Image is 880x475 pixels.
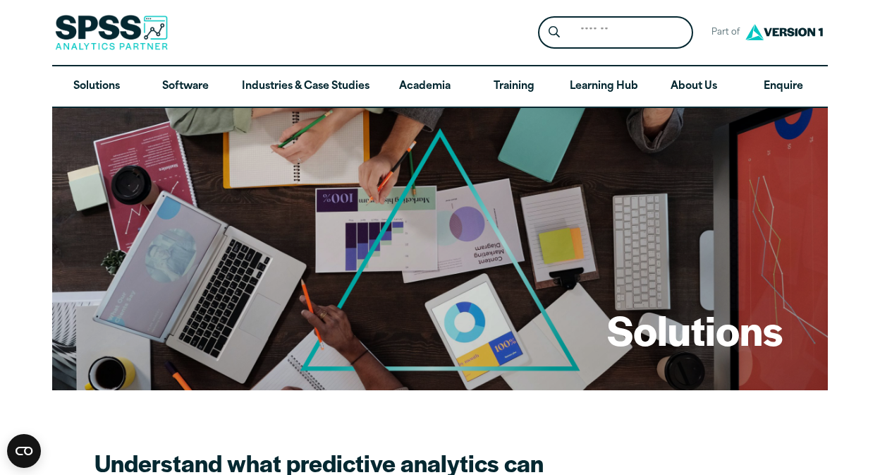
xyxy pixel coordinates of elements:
form: Site Header Search Form [538,16,693,49]
span: Part of [704,23,742,43]
a: Software [141,66,230,107]
img: Version1 Logo [742,19,826,45]
img: SPSS Analytics Partner [55,15,168,50]
svg: Search magnifying glass icon [549,26,560,38]
a: Solutions [52,66,141,107]
button: Search magnifying glass icon [542,20,568,46]
a: Enquire [739,66,828,107]
h1: Solutions [607,302,783,357]
a: Training [470,66,558,107]
nav: Desktop version of site main menu [52,66,828,107]
a: Industries & Case Studies [231,66,381,107]
a: Learning Hub [558,66,649,107]
a: Academia [381,66,470,107]
a: About Us [649,66,738,107]
button: Open CMP widget [7,434,41,468]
